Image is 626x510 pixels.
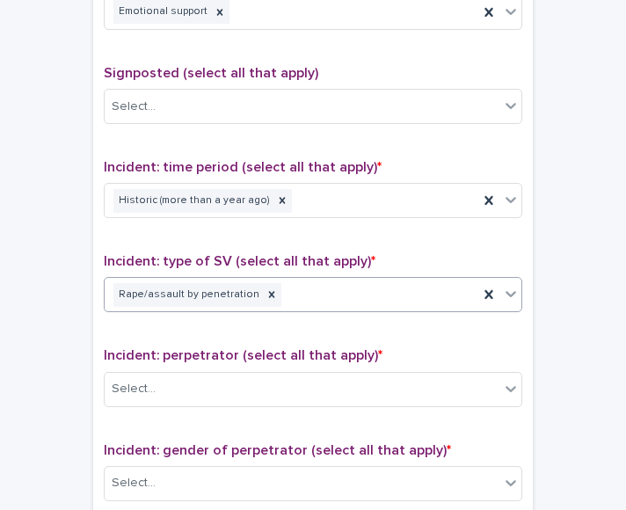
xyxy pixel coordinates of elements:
[113,283,262,307] div: Rape/assault by penetration
[104,254,375,268] span: Incident: type of SV (select all that apply)
[113,189,273,213] div: Historic (more than a year ago)
[104,66,318,80] span: Signposted (select all that apply)
[112,380,156,398] div: Select...
[112,474,156,492] div: Select...
[104,160,382,174] span: Incident: time period (select all that apply)
[104,443,451,457] span: Incident: gender of perpetrator (select all that apply)
[112,98,156,116] div: Select...
[104,348,382,362] span: Incident: perpetrator (select all that apply)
